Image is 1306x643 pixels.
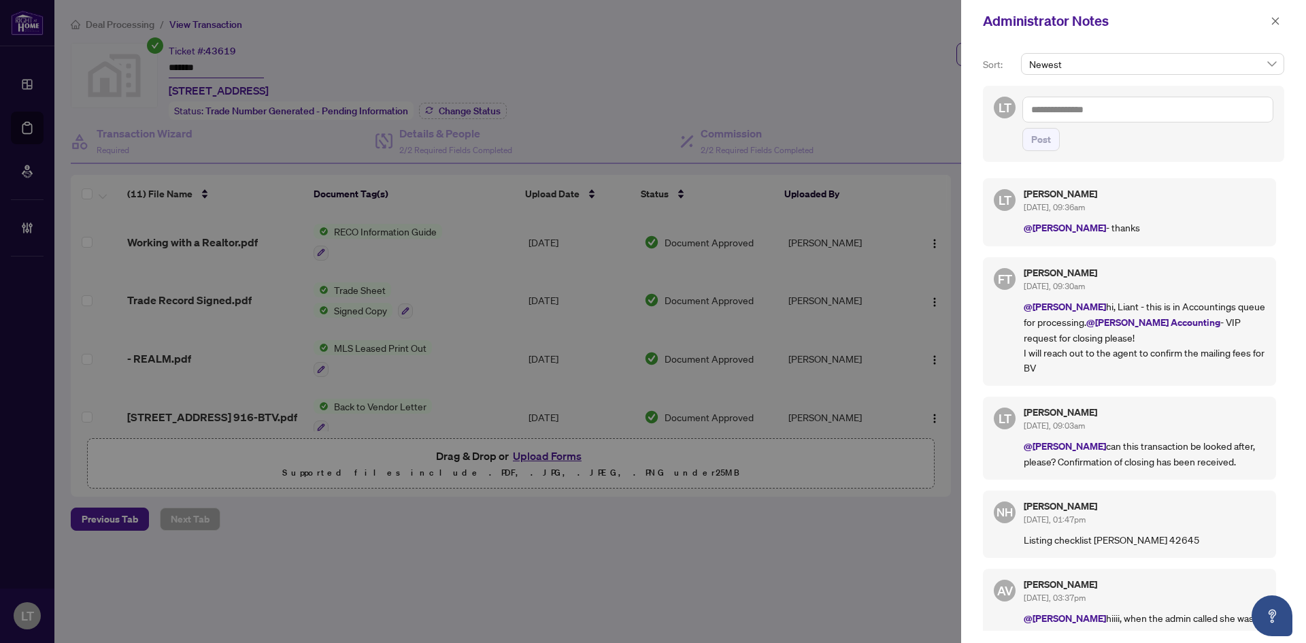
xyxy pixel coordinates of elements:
[1024,580,1265,589] h5: [PERSON_NAME]
[983,11,1267,31] div: Administrator Notes
[1024,281,1085,291] span: [DATE], 09:30am
[1024,501,1265,511] h5: [PERSON_NAME]
[1024,408,1265,417] h5: [PERSON_NAME]
[998,269,1012,288] span: FT
[1029,54,1276,74] span: Newest
[1024,514,1086,525] span: [DATE], 01:47pm
[983,57,1016,72] p: Sort:
[1024,532,1265,547] p: Listing checklist [PERSON_NAME] 42645
[999,98,1011,117] span: LT
[1024,421,1085,431] span: [DATE], 09:03am
[1086,316,1220,329] span: @[PERSON_NAME] Accounting
[1024,300,1106,313] span: @[PERSON_NAME]
[997,581,1013,600] span: AV
[1022,128,1060,151] button: Post
[1024,268,1265,278] h5: [PERSON_NAME]
[1024,221,1106,234] span: @[PERSON_NAME]
[1252,595,1292,636] button: Open asap
[1024,189,1265,199] h5: [PERSON_NAME]
[1024,593,1086,603] span: [DATE], 03:37pm
[1024,612,1106,625] span: @[PERSON_NAME]
[1024,440,1106,452] span: @[PERSON_NAME]
[999,409,1011,428] span: LT
[1024,220,1265,235] p: - thanks
[1024,202,1085,212] span: [DATE], 09:36am
[1271,16,1280,26] span: close
[1024,438,1265,469] p: can this transaction be looked after, please? Confirmation of closing has been received.
[999,191,1011,210] span: LT
[997,504,1013,521] span: NH
[1024,299,1265,375] p: hi, Liant - this is in Accountings queue for processing. - VIP request for closing please! I will...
